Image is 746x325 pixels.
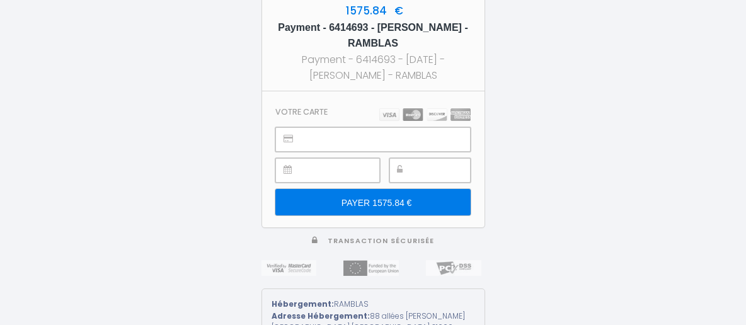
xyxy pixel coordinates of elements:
iframe: Cadre sécurisé pour la saisie du code de sécurité CVC [418,159,470,182]
iframe: Cadre sécurisé pour la saisie de la date d'expiration [304,159,379,182]
iframe: Cadre sécurisé pour la saisie du numéro de carte [304,128,469,151]
input: PAYER 1575.84 € [275,189,470,215]
div: Payment - 6414693 - [DATE] - [PERSON_NAME] - RAMBLAS [273,52,473,83]
div: RAMBLAS [272,299,475,311]
h5: Payment - 6414693 - [PERSON_NAME] - RAMBLAS [273,20,473,52]
span: 1575.84 € [343,3,403,18]
h3: Votre carte [275,107,328,117]
strong: Adresse Hébergement: [272,311,370,321]
img: carts.png [379,108,471,121]
strong: Hébergement: [272,299,334,309]
span: Transaction sécurisée [328,236,434,246]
